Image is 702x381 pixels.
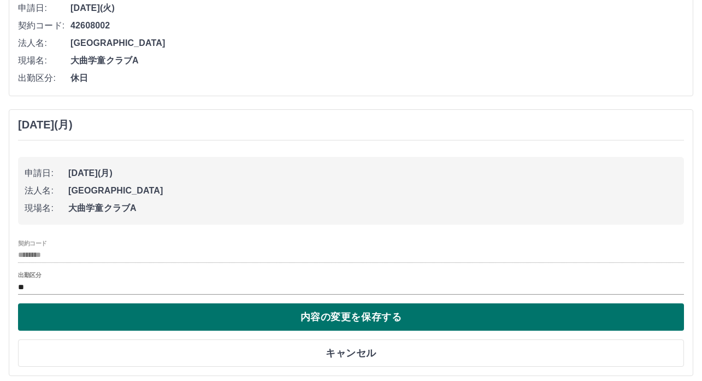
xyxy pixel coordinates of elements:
[18,239,47,247] label: 契約コード
[68,202,677,215] span: 大曲学童クラブA
[70,72,684,85] span: 休日
[18,19,70,32] span: 契約コード:
[70,54,684,67] span: 大曲学童クラブA
[25,184,68,197] span: 法人名:
[18,339,684,367] button: キャンセル
[18,271,41,279] label: 出勤区分
[70,37,684,50] span: [GEOGRAPHIC_DATA]
[18,37,70,50] span: 法人名:
[18,2,70,15] span: 申請日:
[18,119,73,131] h3: [DATE](月)
[68,184,677,197] span: [GEOGRAPHIC_DATA]
[70,2,684,15] span: [DATE](火)
[18,72,70,85] span: 出勤区分:
[25,202,68,215] span: 現場名:
[70,19,684,32] span: 42608002
[18,303,684,331] button: 内容の変更を保存する
[25,167,68,180] span: 申請日:
[18,54,70,67] span: 現場名:
[68,167,677,180] span: [DATE](月)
